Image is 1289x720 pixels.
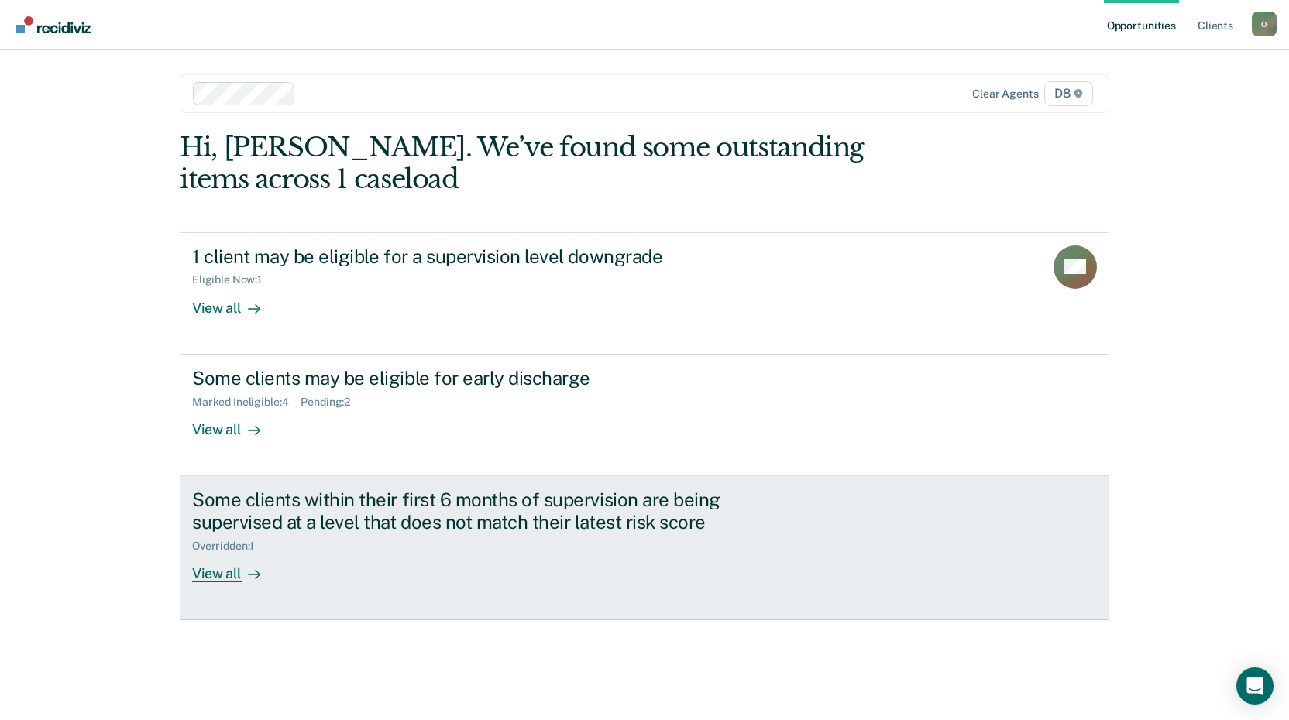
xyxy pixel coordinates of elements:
[192,367,736,389] div: Some clients may be eligible for early discharge
[180,132,923,195] div: Hi, [PERSON_NAME]. We’ve found some outstanding items across 1 caseload
[192,552,279,582] div: View all
[301,396,363,409] div: Pending : 2
[192,408,279,438] div: View all
[192,273,274,286] div: Eligible Now : 1
[1252,12,1277,36] button: Profile dropdown button
[192,245,736,268] div: 1 client may be eligible for a supervision level downgrade
[180,476,1109,620] a: Some clients within their first 6 months of supervision are being supervised at a level that does...
[1236,667,1274,705] div: Open Intercom Messenger
[180,232,1109,355] a: 1 client may be eligible for a supervision level downgradeEligible Now:1View all
[1044,81,1093,106] span: D8
[972,87,1038,101] div: Clear agents
[192,396,301,409] div: Marked Ineligible : 4
[192,489,736,533] div: Some clients within their first 6 months of supervision are being supervised at a level that does...
[16,16,91,33] img: Recidiviz
[192,286,279,317] div: View all
[180,355,1109,476] a: Some clients may be eligible for early dischargeMarked Ineligible:4Pending:2View all
[192,540,266,553] div: Overridden : 1
[1252,12,1277,36] div: O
